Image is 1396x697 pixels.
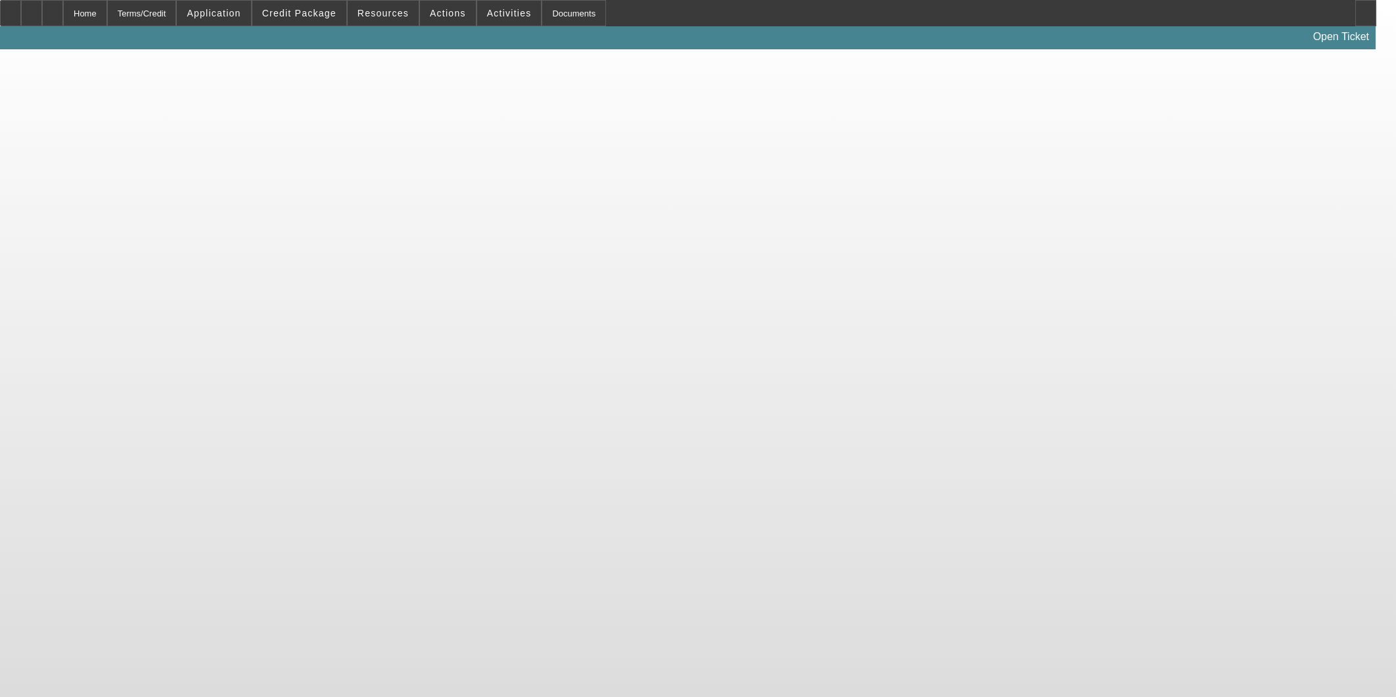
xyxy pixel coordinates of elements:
button: Application [177,1,250,26]
button: Resources [348,1,419,26]
span: Credit Package [262,8,337,18]
span: Activities [487,8,532,18]
span: Actions [430,8,466,18]
button: Credit Package [252,1,346,26]
button: Actions [420,1,476,26]
a: Open Ticket [1308,26,1374,48]
span: Resources [358,8,409,18]
button: Activities [477,1,542,26]
span: Application [187,8,241,18]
